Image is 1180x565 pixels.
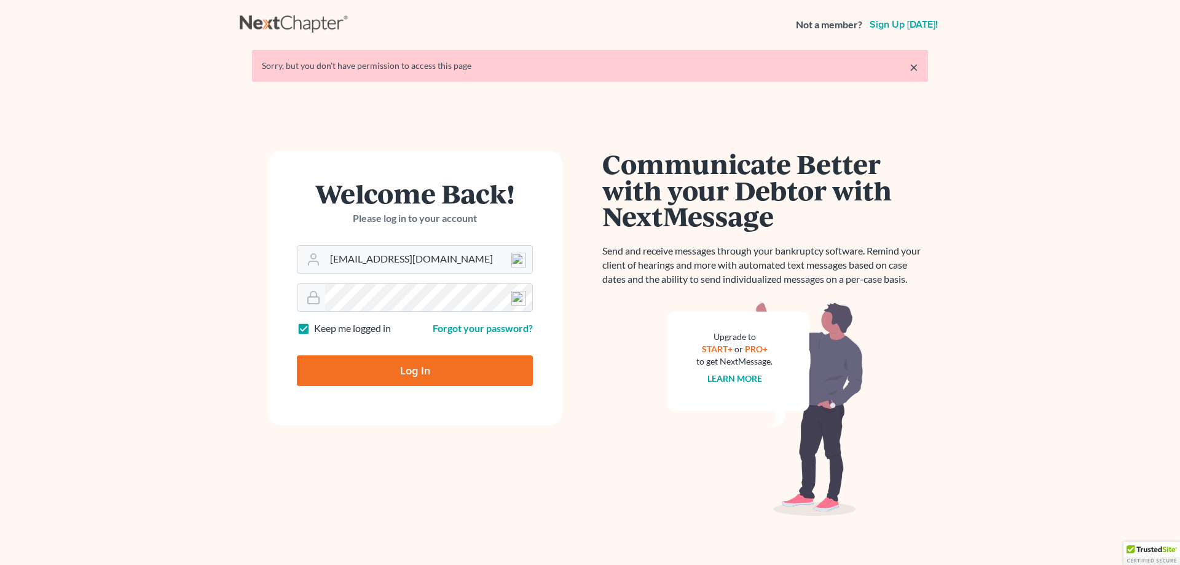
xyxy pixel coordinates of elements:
div: Upgrade to [696,331,773,343]
p: Please log in to your account [297,211,533,226]
h1: Communicate Better with your Debtor with NextMessage [602,151,928,229]
a: Forgot your password? [433,322,533,334]
div: to get NextMessage. [696,355,773,368]
img: npw-badge-icon-locked.svg [511,253,526,267]
a: START+ [702,344,733,354]
div: Sorry, but you don't have permission to access this page [262,60,918,72]
label: Keep me logged in [314,322,391,336]
a: PRO+ [745,344,768,354]
div: TrustedSite Certified [1123,542,1180,565]
input: Log In [297,355,533,386]
a: Sign up [DATE]! [867,20,940,30]
span: or [734,344,743,354]
a: × [910,60,918,74]
a: Learn more [707,373,762,384]
img: npw-badge-icon-locked.svg [511,291,526,306]
h1: Welcome Back! [297,180,533,207]
img: nextmessage_bg-59042aed3d76b12b5cd301f8e5b87938c9018125f34e5fa2b7a6b67550977c72.svg [667,301,863,516]
strong: Not a member? [796,18,862,32]
p: Send and receive messages through your bankruptcy software. Remind your client of hearings and mo... [602,244,928,286]
input: Email Address [325,246,532,273]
